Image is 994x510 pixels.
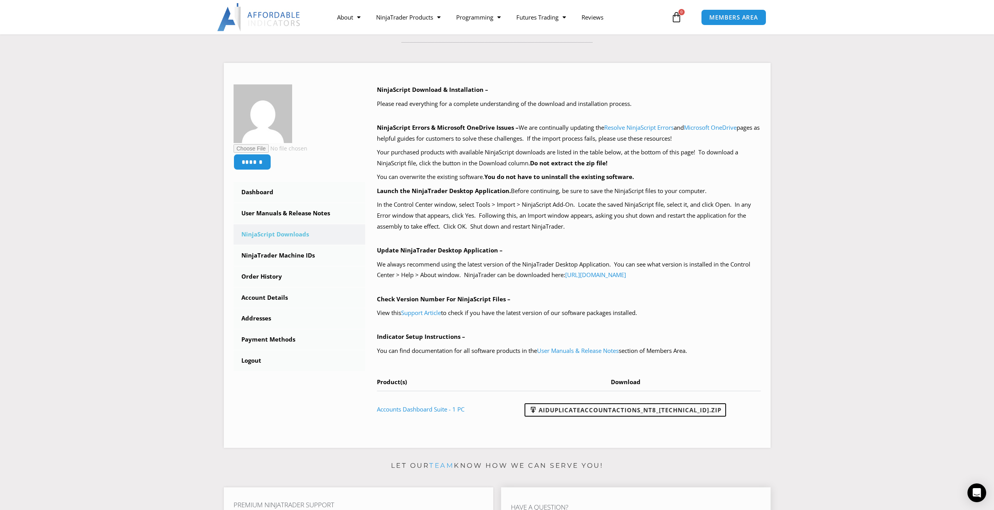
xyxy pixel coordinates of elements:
[377,246,503,254] b: Update NinjaTrader Desktop Application –
[611,378,641,386] span: Download
[377,333,465,340] b: Indicator Setup Instructions –
[701,9,766,25] a: MEMBERS AREA
[377,308,761,319] p: View this to check if you have the latest version of our software packages installed.
[234,203,366,224] a: User Manuals & Release Notes
[377,147,761,169] p: Your purchased products with available NinjaScript downloads are listed in the table below, at th...
[224,460,771,472] p: Let our know how we can serve you!
[234,308,366,329] a: Addresses
[565,271,626,279] a: [URL][DOMAIN_NAME]
[234,182,366,202] a: Dashboard
[377,98,761,109] p: Please read everything for a complete understanding of the download and installation process.
[234,224,366,245] a: NinjaScript Downloads
[368,8,448,26] a: NinjaTrader Products
[234,288,366,308] a: Account Details
[967,483,986,502] div: Open Intercom Messenger
[329,8,368,26] a: About
[525,403,726,417] a: AIDuplicateAccountActions_NT8_[TECHNICAL_ID].zip
[377,86,488,93] b: NinjaScript Download & Installation –
[377,186,761,197] p: Before continuing, be sure to save the NinjaScript files to your computer.
[234,501,484,509] h4: Premium NinjaTrader Support
[484,173,634,181] b: You do not have to uninstall the existing software.
[234,351,366,371] a: Logout
[329,8,669,26] nav: Menu
[574,8,611,26] a: Reviews
[377,405,464,413] a: Accounts Dashboard Suite - 1 PC
[234,329,366,350] a: Payment Methods
[377,122,761,144] p: We are continually updating the and pages as helpful guides for customers to solve these challeng...
[530,159,607,167] b: Do not extract the zip file!
[234,182,366,371] nav: Account pages
[377,345,761,356] p: You can find documentation for all software products in the section of Members Area.
[234,84,292,143] img: 31147a1f6e966b871b35ea9f47b67a799fe10ccb93a9dfa06c22962b5b9b1e2e
[684,123,737,131] a: Microsoft OneDrive
[659,6,694,29] a: 0
[678,9,685,15] span: 0
[217,3,301,31] img: LogoAI | Affordable Indicators – NinjaTrader
[401,309,441,317] a: Support Article
[234,267,366,287] a: Order History
[377,123,519,131] b: NinjaScript Errors & Microsoft OneDrive Issues –
[709,14,758,20] span: MEMBERS AREA
[429,462,454,469] a: team
[377,199,761,232] p: In the Control Center window, select Tools > Import > NinjaScript Add-On. Locate the saved NinjaS...
[509,8,574,26] a: Futures Trading
[448,8,509,26] a: Programming
[604,123,674,131] a: Resolve NinjaScript Errors
[377,187,511,195] b: Launch the NinjaTrader Desktop Application.
[537,347,619,354] a: User Manuals & Release Notes
[377,378,407,386] span: Product(s)
[377,172,761,183] p: You can overwrite the existing software.
[377,259,761,281] p: We always recommend using the latest version of the NinjaTrader Desktop Application. You can see ...
[377,295,510,303] b: Check Version Number For NinjaScript Files –
[234,245,366,266] a: NinjaTrader Machine IDs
